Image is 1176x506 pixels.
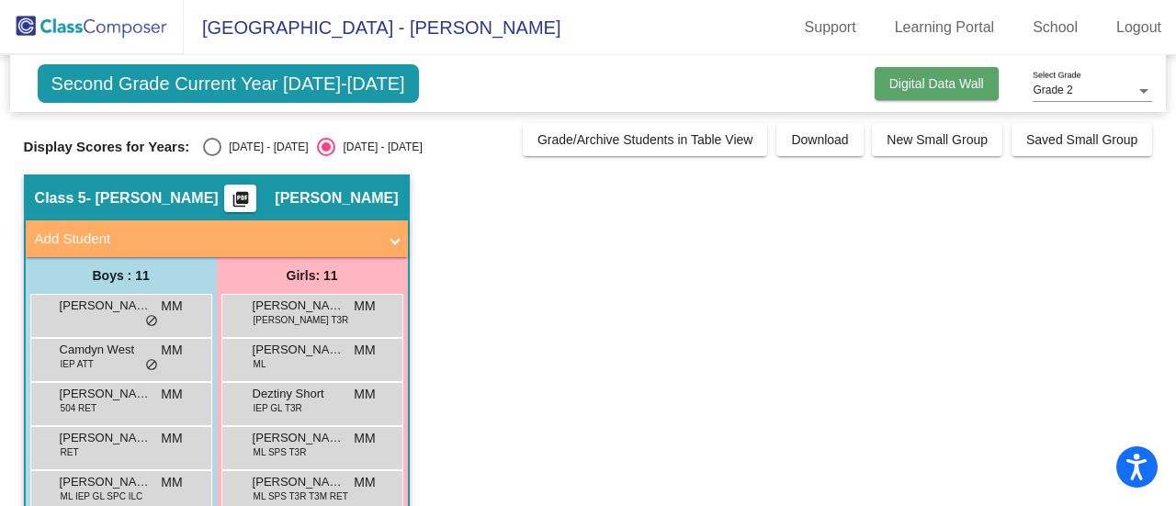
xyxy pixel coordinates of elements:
span: [PERSON_NAME] [275,189,398,208]
span: [GEOGRAPHIC_DATA] - [PERSON_NAME] [184,13,560,42]
span: Class 5 [35,189,86,208]
span: ML SPS T3R T3M RET [254,489,348,503]
span: MM [354,473,375,492]
span: ML SPS T3R [254,445,307,459]
span: [PERSON_NAME] [60,385,152,403]
span: IEP GL T3R [254,401,302,415]
button: Saved Small Group [1012,123,1152,156]
span: [PERSON_NAME] [PERSON_NAME] [253,341,345,359]
a: Support [790,13,871,42]
button: Grade/Archive Students in Table View [523,123,768,156]
span: MM [161,297,182,316]
span: MM [161,341,182,360]
a: Logout [1102,13,1176,42]
span: IEP ATT [61,357,94,371]
span: [PERSON_NAME] [253,297,345,315]
span: - [PERSON_NAME] [86,189,219,208]
span: [PERSON_NAME] [253,429,345,447]
button: New Small Group [872,123,1002,156]
span: MM [354,429,375,448]
a: School [1018,13,1092,42]
span: Saved Small Group [1026,132,1137,147]
a: Learning Portal [880,13,1010,42]
span: [PERSON_NAME] [60,429,152,447]
span: Display Scores for Years: [24,139,190,155]
span: do_not_disturb_alt [145,314,158,329]
span: New Small Group [887,132,988,147]
button: Download [776,123,863,156]
span: ML [254,357,266,371]
button: Digital Data Wall [875,67,999,100]
span: MM [354,341,375,360]
mat-icon: picture_as_pdf [230,190,252,216]
span: Camdyn West [60,341,152,359]
span: MM [354,297,375,316]
div: [DATE] - [DATE] [221,139,308,155]
span: Grade/Archive Students in Table View [537,132,753,147]
mat-panel-title: Add Student [35,229,377,250]
span: MM [161,429,182,448]
button: Print Students Details [224,185,256,212]
span: Grade 2 [1033,84,1072,96]
span: ML IEP GL SPC ILC [61,489,143,503]
span: Second Grade Current Year [DATE]-[DATE] [38,64,419,103]
span: MM [354,385,375,404]
span: Download [791,132,848,147]
span: [PERSON_NAME] T3R [254,313,349,327]
div: Girls: 11 [217,257,408,294]
span: Digital Data Wall [889,76,984,91]
span: Deztiny Short [253,385,345,403]
span: MM [161,385,182,404]
div: [DATE] - [DATE] [335,139,422,155]
span: RET [61,445,79,459]
span: [PERSON_NAME] [60,473,152,491]
span: [PERSON_NAME] [60,297,152,315]
mat-expansion-panel-header: Add Student [26,220,408,257]
span: do_not_disturb_alt [145,358,158,373]
div: Boys : 11 [26,257,217,294]
span: 504 RET [61,401,96,415]
span: MM [161,473,182,492]
mat-radio-group: Select an option [203,138,422,156]
span: [PERSON_NAME] [253,473,345,491]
